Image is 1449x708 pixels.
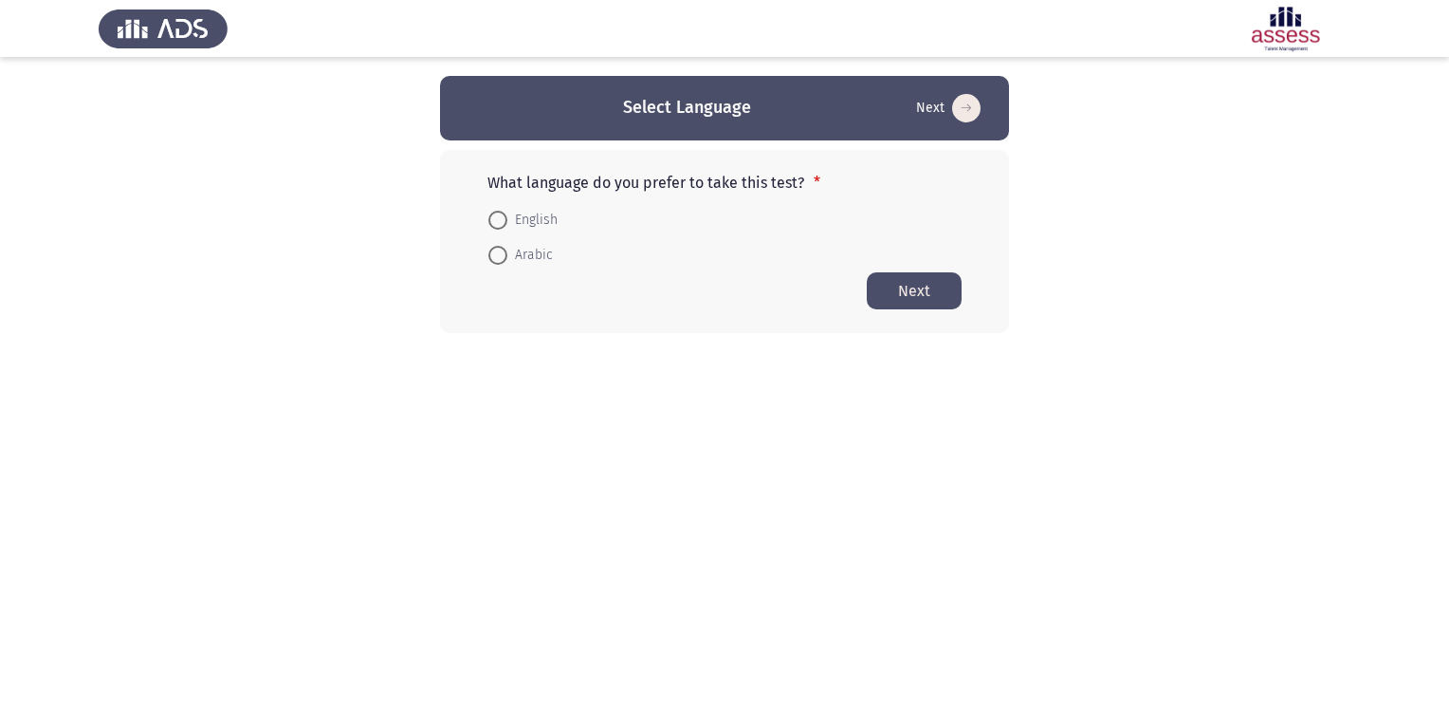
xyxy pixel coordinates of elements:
[487,174,962,192] p: What language do you prefer to take this test?
[507,244,553,267] span: Arabic
[867,272,962,309] button: Start assessment
[99,2,228,55] img: Assess Talent Management logo
[507,209,558,232] span: English
[623,96,751,120] h3: Select Language
[910,93,986,123] button: Start assessment
[1221,2,1350,55] img: Assessment logo of Development Assessment R1 (EN/AR)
